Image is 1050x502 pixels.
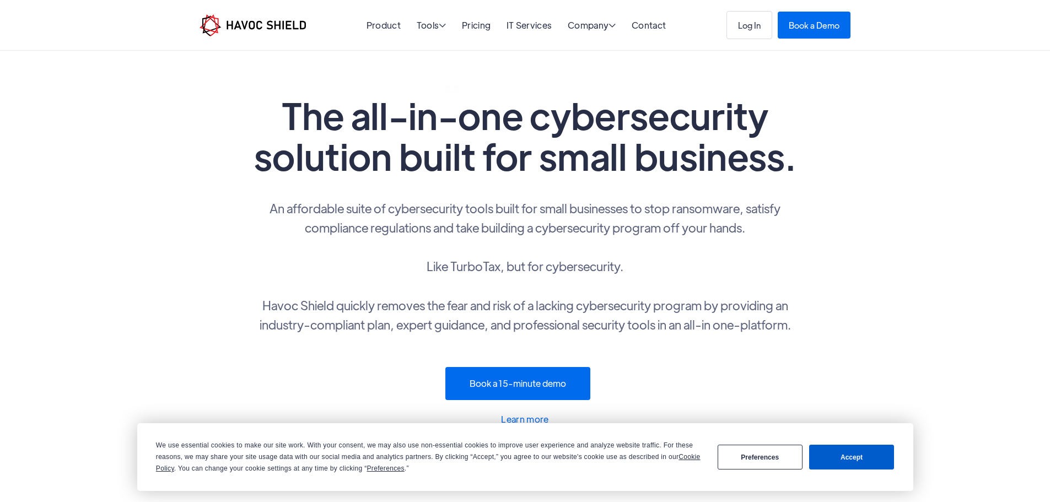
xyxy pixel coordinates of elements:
[355,85,441,93] a: Endpoint Threat Protection
[778,12,850,39] a: Book a Demo
[355,102,451,109] a: Computer Policy Management
[355,149,403,156] a: Policy Manager
[250,412,801,427] a: Learn more
[472,149,554,156] a: Vulnerability Management
[200,14,306,36] a: home
[337,33,583,43] nav: Tools
[568,21,616,31] div: Company
[250,198,801,334] p: An affordable suite of cybersecurity tools built for small businesses to stop ransomware, satisfy...
[507,19,552,31] a: IT Services
[355,118,434,125] a: Mail Armor Email Security
[445,367,590,400] a: Book a 15-minute demo
[809,445,894,469] button: Accept
[472,85,553,92] a: Cyber Awareness Training
[355,165,421,172] a: Vulnerability Scanner
[367,19,401,31] a: Product
[568,21,616,31] div: Company
[995,449,1050,502] iframe: Chat Widget
[355,133,421,141] a: Vendor Risk Register
[355,61,565,69] h2: Tools
[156,440,704,474] div: We use essential cookies to make our site work. With your consent, we may also use non-essential ...
[472,133,522,141] a: Asset Inventory
[718,445,803,469] button: Preferences
[632,19,666,31] a: Contact
[445,85,460,93] div: NEW
[367,465,405,472] span: Preferences
[439,20,446,29] span: 
[472,102,532,109] a: Password Manager
[726,11,772,39] a: Log In
[417,21,446,31] div: Tools
[462,19,491,31] a: Pricing
[137,423,913,491] div: Cookie Consent Prompt
[609,21,616,30] span: 
[250,95,801,176] h1: The all-in-one cybersecurity solution built for small business.
[417,21,446,31] div: Tools
[472,118,549,125] a: OS & Software Patching
[200,14,306,36] img: Havoc Shield logo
